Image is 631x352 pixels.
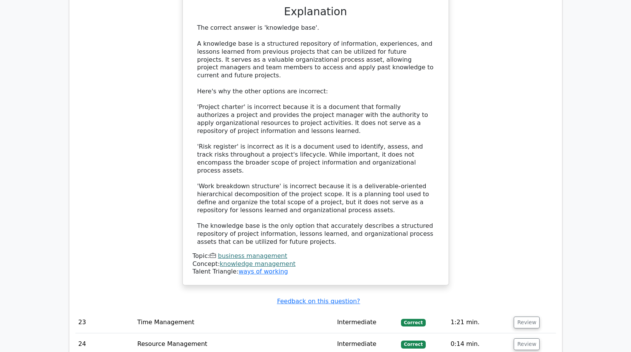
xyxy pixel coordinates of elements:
td: Time Management [134,312,334,333]
td: 23 [75,312,134,333]
span: Correct [401,341,426,348]
div: Topic: [193,252,439,260]
button: Review [514,338,540,350]
span: Correct [401,319,426,326]
td: Intermediate [334,312,398,333]
td: 1:21 min. [447,312,511,333]
a: Feedback on this question? [277,298,360,305]
div: Concept: [193,260,439,268]
a: knowledge management [220,260,296,267]
div: Talent Triangle: [193,252,439,276]
a: business management [218,252,287,259]
button: Review [514,317,540,328]
a: ways of working [238,268,288,275]
div: The correct answer is 'knowledge base'. A knowledge base is a structured repository of informatio... [197,24,434,246]
h3: Explanation [197,5,434,18]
